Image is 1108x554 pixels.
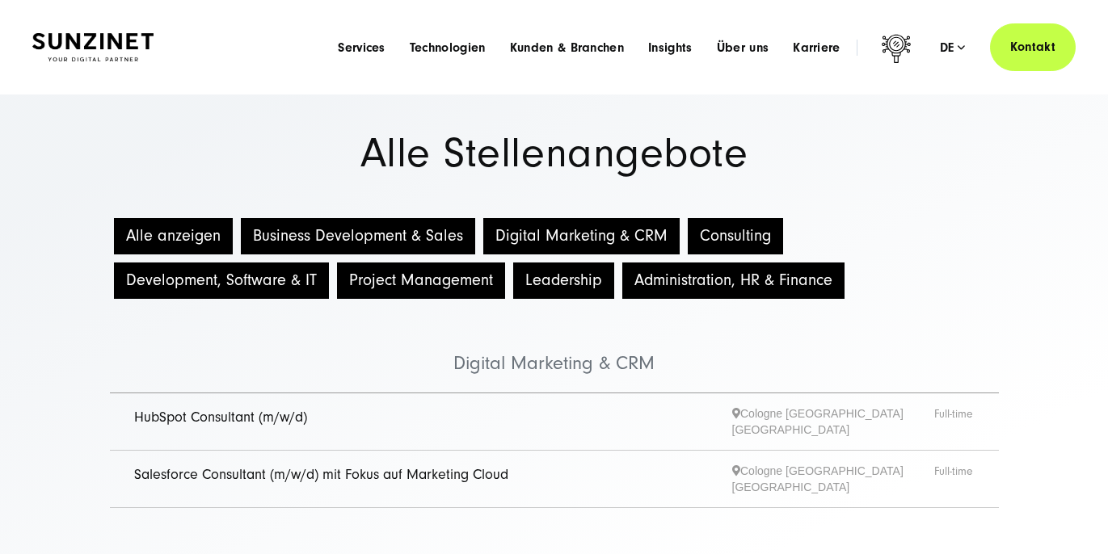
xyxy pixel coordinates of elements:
a: Kontakt [990,23,1076,71]
button: Project Management [337,262,505,299]
span: Full-time [934,405,975,438]
a: Salesforce Consultant (m/w/d) mit Fokus auf Marketing Cloud [134,466,508,483]
h1: Alle Stellenangebote [32,133,1076,174]
a: Insights [648,40,693,56]
button: Administration, HR & Finance [622,262,845,299]
a: Über uns [717,40,769,56]
button: Business Development & Sales [241,218,475,254]
a: Karriere [793,40,840,56]
button: Leadership [513,262,614,299]
span: Cologne [GEOGRAPHIC_DATA] [GEOGRAPHIC_DATA] [732,463,934,495]
a: Kunden & Branchen [510,40,624,56]
a: Services [338,40,385,56]
li: Digital Marketing & CRM [110,303,999,393]
div: de [940,40,966,56]
a: HubSpot Consultant (m/w/d) [134,409,307,426]
button: Alle anzeigen [114,218,233,254]
span: Full-time [934,463,975,495]
a: Technologien [410,40,486,56]
button: Development, Software & IT [114,262,329,299]
img: SUNZINET Full Service Digital Agentur [32,33,154,61]
button: Digital Marketing & CRM [483,218,680,254]
span: Cologne [GEOGRAPHIC_DATA] [GEOGRAPHIC_DATA] [732,405,934,438]
button: Consulting [688,218,783,254]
